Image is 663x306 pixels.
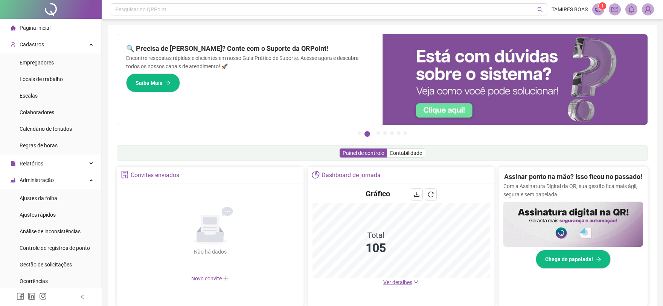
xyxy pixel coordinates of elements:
span: reload [428,191,434,197]
img: banner%2F02c71560-61a6-44d4-94b9-c8ab97240462.png [503,202,643,247]
span: Regras de horas [20,142,58,148]
span: solution [121,171,129,179]
span: linkedin [28,292,35,300]
span: home [11,25,16,31]
button: 2 [364,131,370,137]
h2: Assinar ponto na mão? Isso ficou no passado! [504,171,642,182]
span: Gestão de solicitações [20,262,72,268]
span: Colaboradores [20,109,54,115]
span: Saiba Mais [136,79,162,87]
h4: Gráfico [366,188,390,199]
span: mail [611,6,618,13]
span: Calendário de feriados [20,126,72,132]
span: Cadastros [20,41,44,47]
button: 5 [390,131,394,135]
span: arrow-right [165,80,171,86]
span: bell [628,6,635,13]
span: Controle de registros de ponto [20,245,90,251]
p: Encontre respostas rápidas e eficientes em nosso Guia Prático de Suporte. Acesse agora e descubra... [126,54,373,70]
span: search [537,7,543,12]
span: Ver detalhes [383,279,412,285]
span: pie-chart [312,171,320,179]
button: 6 [397,131,401,135]
span: Ajustes rápidos [20,212,56,218]
div: Dashboard de jornada [322,169,381,182]
span: user-add [11,42,16,47]
span: down [413,279,419,285]
span: instagram [39,292,47,300]
span: lock [11,177,16,183]
p: Com a Assinatura Digital da QR, sua gestão fica mais ágil, segura e sem papelada. [503,182,643,199]
span: file [11,161,16,166]
span: Ocorrências [20,278,48,284]
span: Painel de controle [343,150,384,156]
span: download [414,191,420,197]
span: Novo convite [191,275,229,282]
span: left [80,294,85,300]
span: 1 [601,3,604,9]
div: Convites enviados [131,169,179,182]
h2: 🔍 Precisa de [PERSON_NAME]? Conte com o Suporte da QRPoint! [126,43,373,54]
span: Contabilidade [390,150,422,156]
span: Página inicial [20,25,50,31]
div: Não há dados [175,248,245,256]
button: Saiba Mais [126,73,180,92]
img: banner%2F0cf4e1f0-cb71-40ef-aa93-44bd3d4ee559.png [383,34,648,125]
iframe: Intercom live chat [637,280,655,298]
button: 3 [376,131,380,135]
span: Chega de papelada! [545,255,593,263]
button: Chega de papelada! [536,250,611,269]
span: Escalas [20,93,38,99]
span: Administração [20,177,54,183]
span: facebook [17,292,24,300]
button: 7 [404,131,407,135]
span: notification [595,6,602,13]
span: Empregadores [20,60,54,66]
span: plus [223,275,229,281]
span: Ajustes da folha [20,195,57,201]
span: TAMIRES BOAS [552,5,588,14]
span: arrow-right [596,257,601,262]
button: 4 [383,131,387,135]
span: Locais de trabalho [20,76,63,82]
span: Relatórios [20,161,43,167]
img: 11600 [642,4,654,15]
span: Análise de inconsistências [20,228,81,234]
button: 1 [358,131,361,135]
sup: 1 [599,2,606,10]
a: Ver detalhes down [383,279,419,285]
